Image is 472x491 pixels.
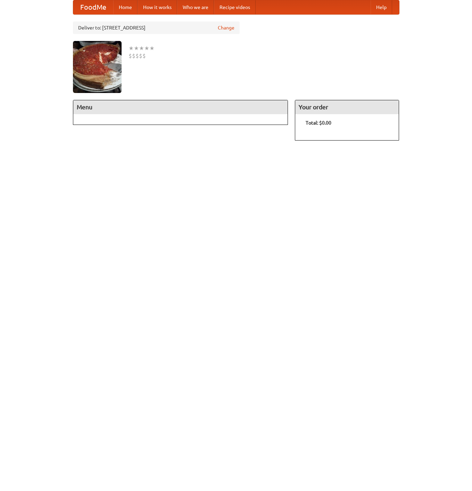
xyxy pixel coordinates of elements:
li: $ [129,52,132,60]
li: ★ [134,44,139,52]
a: How it works [138,0,177,14]
li: $ [132,52,135,60]
b: Total: $0.00 [306,120,331,126]
h4: Your order [295,100,399,114]
img: angular.jpg [73,41,122,93]
a: Change [218,24,234,31]
li: $ [142,52,146,60]
a: Recipe videos [214,0,256,14]
h4: Menu [73,100,288,114]
a: Who we are [177,0,214,14]
li: $ [135,52,139,60]
li: ★ [149,44,155,52]
a: Help [371,0,392,14]
div: Deliver to: [STREET_ADDRESS] [73,22,240,34]
li: ★ [144,44,149,52]
li: ★ [139,44,144,52]
a: Home [113,0,138,14]
li: $ [139,52,142,60]
a: FoodMe [73,0,113,14]
li: ★ [129,44,134,52]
